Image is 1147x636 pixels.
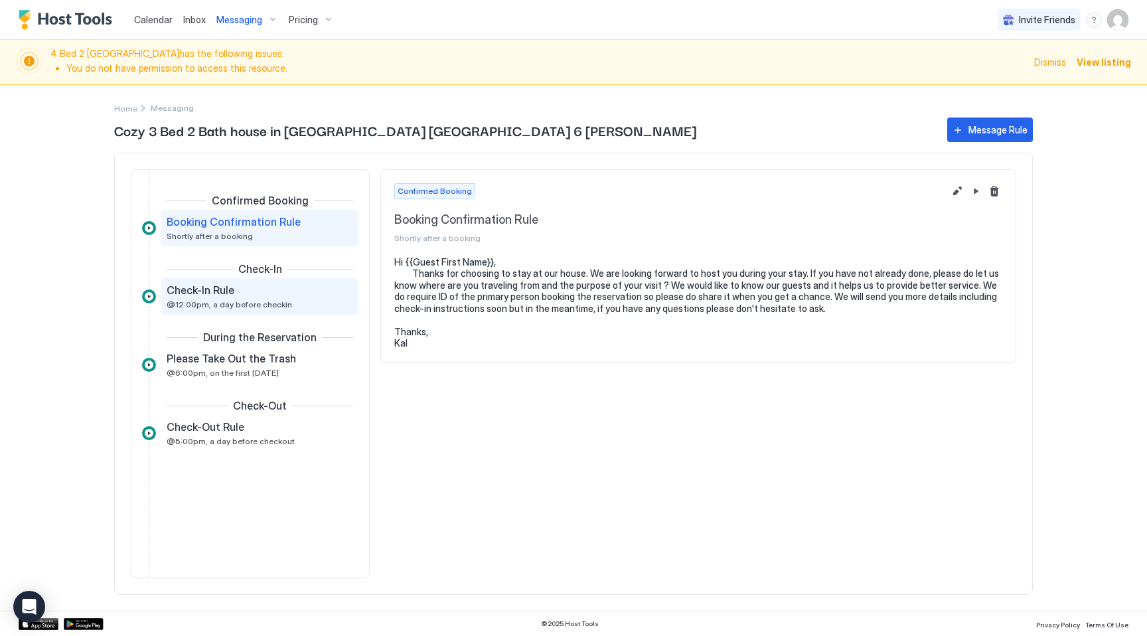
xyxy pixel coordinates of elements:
[167,352,296,365] span: Please Take Out the Trash
[50,48,1026,76] span: 4 Bed 2 [GEOGRAPHIC_DATA] has the following issues:
[167,299,292,309] span: @12:00pm, a day before checkin
[289,14,318,26] span: Pricing
[986,183,1002,199] button: Delete message rule
[968,123,1028,137] div: Message Rule
[66,62,1026,74] li: You do not have permission to access this resource.
[1036,621,1080,629] span: Privacy Policy
[167,420,244,434] span: Check-Out Rule
[394,233,944,243] span: Shortly after a booking
[238,262,282,276] span: Check-In
[1086,12,1102,28] div: menu
[233,399,287,412] span: Check-Out
[947,118,1033,142] button: Message Rule
[541,619,599,628] span: © 2025 Host Tools
[203,331,317,344] span: During the Reservation
[134,14,173,25] span: Calendar
[13,591,45,623] div: Open Intercom Messenger
[167,368,279,378] span: @6:00pm, on the first [DATE]
[183,14,206,25] span: Inbox
[216,14,262,26] span: Messaging
[949,183,965,199] button: Edit message rule
[394,256,1002,349] pre: Hi {{Guest First Name}}, Thanks for choosing to stay at our house. We are looking forward to host...
[114,101,137,115] a: Home
[1107,9,1128,31] div: User profile
[398,185,472,197] span: Confirmed Booking
[1034,55,1066,69] div: Dismiss
[212,194,309,207] span: Confirmed Booking
[1077,55,1131,69] div: View listing
[968,183,984,199] button: Pause Message Rule
[1085,617,1128,631] a: Terms Of Use
[167,283,234,297] span: Check-In Rule
[19,10,118,30] a: Host Tools Logo
[1019,14,1075,26] span: Invite Friends
[167,215,301,228] span: Booking Confirmation Rule
[134,13,173,27] a: Calendar
[114,101,137,115] div: Breadcrumb
[114,120,934,140] span: Cozy 3 Bed 2 Bath house in [GEOGRAPHIC_DATA] [GEOGRAPHIC_DATA] 6 [PERSON_NAME]
[114,104,137,114] span: Home
[394,212,944,228] span: Booking Confirmation Rule
[183,13,206,27] a: Inbox
[1085,621,1128,629] span: Terms Of Use
[1036,617,1080,631] a: Privacy Policy
[19,618,58,630] a: App Store
[64,618,104,630] a: Google Play Store
[167,231,253,241] span: Shortly after a booking
[167,436,295,446] span: @5:00pm, a day before checkout
[151,103,194,113] span: Breadcrumb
